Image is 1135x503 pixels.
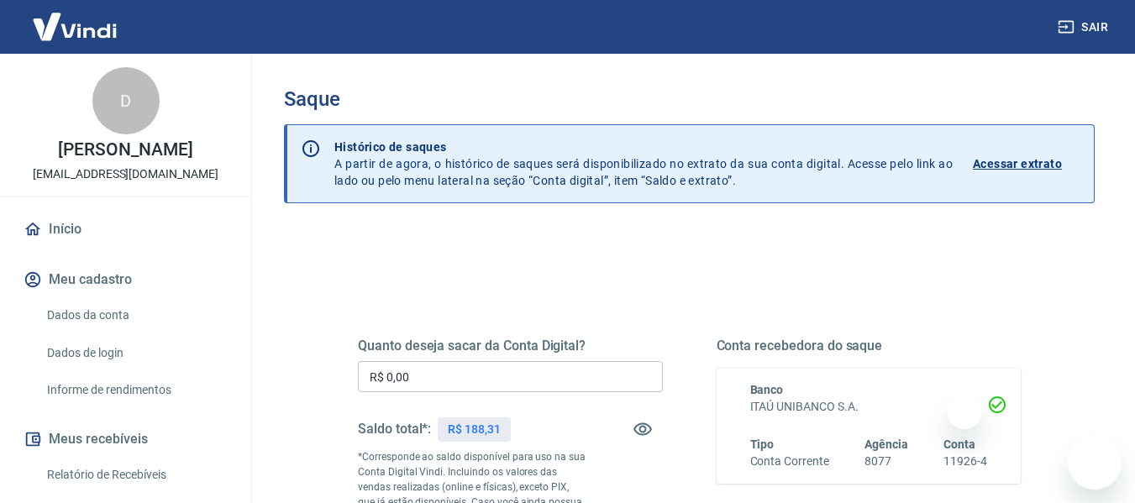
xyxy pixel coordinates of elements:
iframe: Fechar mensagem [948,396,981,429]
button: Sair [1054,12,1115,43]
span: Tipo [750,438,775,451]
h3: Saque [284,87,1095,111]
h6: Conta Corrente [750,453,829,470]
button: Meus recebíveis [20,421,231,458]
p: A partir de agora, o histórico de saques será disponibilizado no extrato da sua conta digital. Ac... [334,139,953,189]
span: Banco [750,383,784,396]
p: R$ 188,31 [448,421,501,438]
span: Agência [864,438,908,451]
h6: 8077 [864,453,908,470]
p: [EMAIL_ADDRESS][DOMAIN_NAME] [33,165,218,183]
h6: ITAÚ UNIBANCO S.A. [750,398,988,416]
a: Informe de rendimentos [40,373,231,407]
h6: 11926-4 [943,453,987,470]
p: Histórico de saques [334,139,953,155]
iframe: Botão para abrir a janela de mensagens [1068,436,1122,490]
p: Acessar extrato [973,155,1062,172]
a: Dados de login [40,336,231,370]
a: Início [20,211,231,248]
h5: Quanto deseja sacar da Conta Digital? [358,338,663,354]
h5: Saldo total*: [358,421,431,438]
a: Dados da conta [40,298,231,333]
img: Vindi [20,1,129,52]
div: D [92,67,160,134]
p: [PERSON_NAME] [58,141,192,159]
a: Relatório de Recebíveis [40,458,231,492]
a: Acessar extrato [973,139,1080,189]
button: Meu cadastro [20,261,231,298]
h5: Conta recebedora do saque [717,338,1022,354]
span: Conta [943,438,975,451]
